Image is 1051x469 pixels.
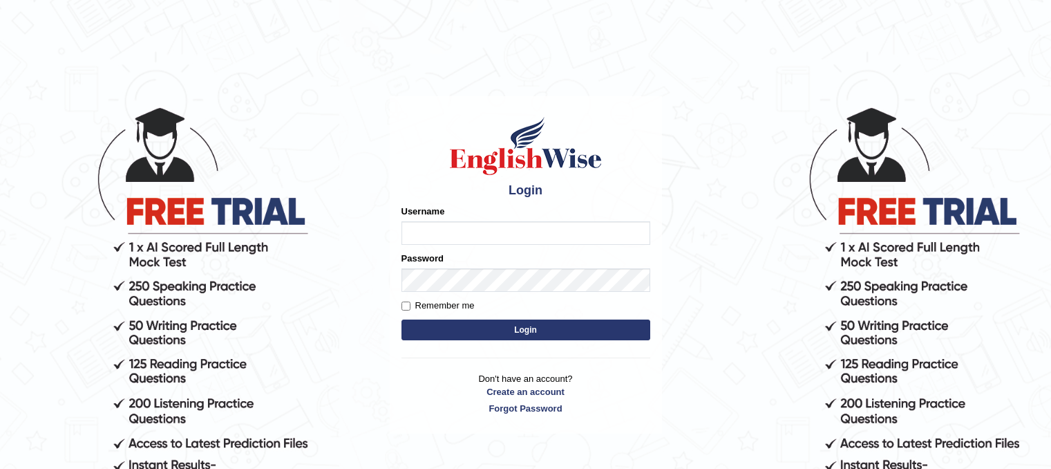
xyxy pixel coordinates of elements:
label: Password [401,252,444,265]
button: Login [401,320,650,340]
input: Remember me [401,302,410,311]
label: Username [401,205,445,218]
img: Logo of English Wise sign in for intelligent practice with AI [447,115,605,177]
a: Forgot Password [401,402,650,415]
h4: Login [401,184,650,198]
label: Remember me [401,299,475,313]
p: Don't have an account? [401,372,650,415]
a: Create an account [401,385,650,398]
